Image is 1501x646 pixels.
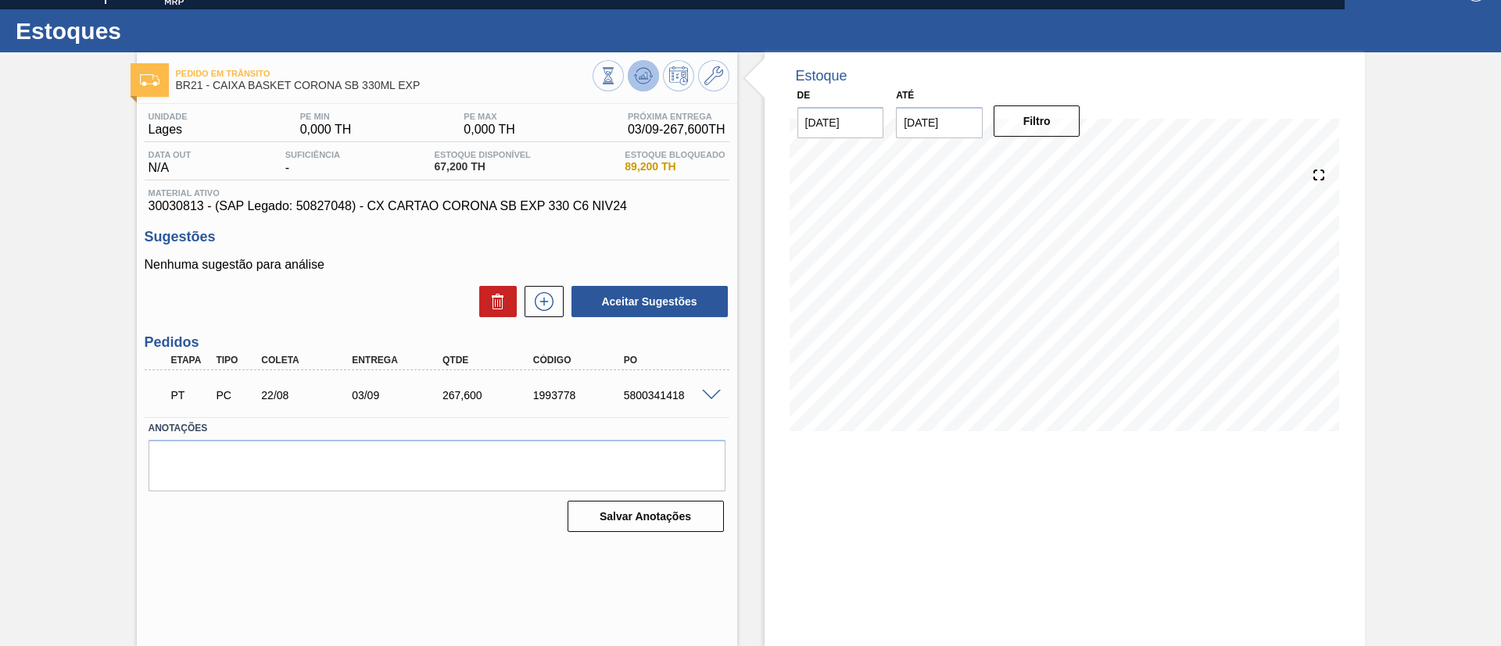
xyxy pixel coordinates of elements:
button: Aceitar Sugestões [571,286,728,317]
p: PT [171,389,210,402]
div: 267,600 [439,389,540,402]
span: Pedido em Trânsito [176,69,593,78]
span: Estoque Disponível [435,150,531,159]
div: Nova sugestão [517,286,564,317]
button: Salvar Anotações [568,501,724,532]
div: Entrega [348,355,450,366]
div: Código [529,355,631,366]
span: Unidade [149,112,188,121]
span: PE MIN [300,112,352,121]
span: 89,200 TH [625,161,725,173]
div: Etapa [167,355,214,366]
img: Ícone [140,74,159,86]
div: Excluir Sugestões [471,286,517,317]
span: 30030813 - (SAP Legado: 50827048) - CX CARTAO CORONA SB EXP 330 C6 NIV24 [149,199,725,213]
input: dd/mm/yyyy [896,107,983,138]
p: Nenhuma sugestão para análise [145,258,729,272]
h1: Estoques [16,22,293,40]
div: N/A [145,150,195,175]
button: Filtro [994,105,1080,137]
div: 5800341418 [620,389,722,402]
div: Pedido em Trânsito [167,378,214,412]
span: 67,200 TH [435,161,531,173]
div: 22/08/2025 [257,389,359,402]
label: Anotações [149,417,725,440]
label: De [797,90,811,101]
span: 0,000 TH [300,123,352,137]
label: Até [896,90,914,101]
span: Data out [149,150,192,159]
div: Aceitar Sugestões [564,284,729,319]
button: Visão Geral dos Estoques [593,60,624,91]
div: Pedido de Compra [212,389,259,402]
div: Tipo [212,355,259,366]
span: Suficiência [285,150,340,159]
button: Atualizar Gráfico [628,60,659,91]
div: - [281,150,344,175]
div: Qtde [439,355,540,366]
span: 03/09 - 267,600 TH [628,123,725,137]
input: dd/mm/yyyy [797,107,884,138]
span: Estoque Bloqueado [625,150,725,159]
span: Material ativo [149,188,725,198]
button: Programar Estoque [663,60,694,91]
button: Ir ao Master Data / Geral [698,60,729,91]
h3: Sugestões [145,229,729,245]
span: PE MAX [464,112,515,121]
div: 03/09/2025 [348,389,450,402]
span: Próxima Entrega [628,112,725,121]
h3: Pedidos [145,334,729,351]
div: Estoque [796,68,847,84]
span: BR21 - CAIXA BASKET CORONA SB 330ML EXP [176,80,593,91]
span: 0,000 TH [464,123,515,137]
div: 1993778 [529,389,631,402]
div: Coleta [257,355,359,366]
span: Lages [149,123,188,137]
div: PO [620,355,722,366]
